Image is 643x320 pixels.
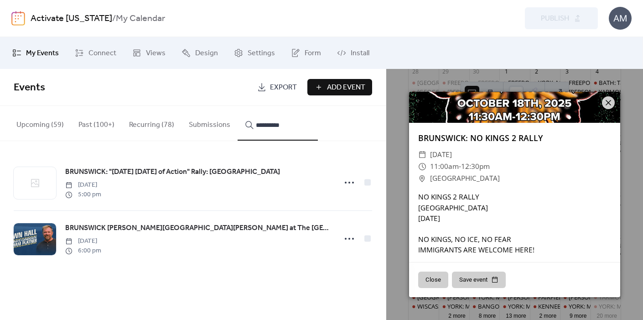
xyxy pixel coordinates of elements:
[418,149,426,161] div: ​
[327,82,365,93] span: Add Event
[26,48,59,59] span: My Events
[65,190,101,199] span: 5:00 pm
[305,48,321,59] span: Form
[409,132,620,144] div: BRUNSWICK: NO KINGS 2 RALLY
[609,7,632,30] div: AM
[418,161,426,173] div: ​
[461,162,490,171] span: 12:30pm
[330,41,376,65] a: Install
[418,272,448,288] button: Close
[11,11,25,26] img: logo
[418,173,426,184] div: ​
[65,166,280,178] a: BRUNSWICK: "[DATE] [DATE] of Action" Rally: [GEOGRAPHIC_DATA]
[307,79,372,95] button: Add Event
[181,106,238,140] button: Submissions
[65,222,331,234] a: BRUNSWICK [PERSON_NAME][GEOGRAPHIC_DATA][PERSON_NAME] at The [GEOGRAPHIC_DATA]
[71,106,122,140] button: Past (100+)
[9,106,71,140] button: Upcoming (59)
[125,41,172,65] a: Views
[270,82,297,93] span: Export
[116,10,165,27] b: My Calendar
[452,272,506,288] button: Save event
[14,78,45,98] span: Events
[430,173,500,184] span: [GEOGRAPHIC_DATA]
[248,48,275,59] span: Settings
[65,236,101,246] span: [DATE]
[227,41,282,65] a: Settings
[5,41,66,65] a: My Events
[122,106,181,140] button: Recurring (78)
[430,149,452,161] span: [DATE]
[65,223,331,234] span: BRUNSWICK [PERSON_NAME][GEOGRAPHIC_DATA][PERSON_NAME] at The [GEOGRAPHIC_DATA]
[88,48,116,59] span: Connect
[284,41,328,65] a: Form
[31,10,112,27] a: Activate [US_STATE]
[250,79,304,95] a: Export
[459,162,461,171] span: -
[351,48,369,59] span: Install
[65,167,280,178] span: BRUNSWICK: "[DATE] [DATE] of Action" Rally: [GEOGRAPHIC_DATA]
[175,41,225,65] a: Design
[146,48,166,59] span: Views
[65,180,101,190] span: [DATE]
[430,162,459,171] span: 11:00am
[112,10,116,27] b: /
[409,192,620,255] div: NO KINGS 2 RALLY [GEOGRAPHIC_DATA] [DATE] NO KINGS, NO ICE, NO FEAR IMMIGRANTS ARE WELCOME HERE!
[195,48,218,59] span: Design
[65,246,101,256] span: 6:00 pm
[68,41,123,65] a: Connect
